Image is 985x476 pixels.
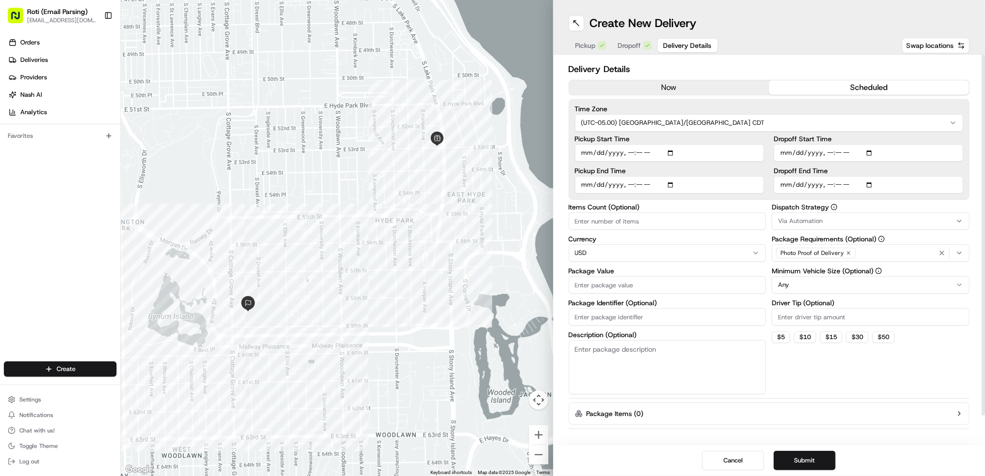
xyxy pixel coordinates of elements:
input: Enter driver tip amount [772,308,970,326]
button: Chat with us! [4,424,117,437]
button: Package Items (0) [569,402,970,425]
button: $50 [872,331,895,343]
label: Dispatch Strategy [772,204,970,210]
button: Roti (Email Parsing)[EMAIL_ADDRESS][DOMAIN_NAME] [4,4,100,27]
label: Pickup Start Time [575,135,764,142]
button: Photo Proof of Delivery [772,244,970,262]
button: Minimum Vehicle Size (Optional) [875,268,882,274]
label: Description (Optional) [569,331,766,338]
div: Past conversations [10,126,65,134]
button: Notifications [4,408,117,422]
button: Zoom in [529,425,548,445]
button: now [569,80,769,95]
span: Photo Proof of Delivery [780,249,844,257]
a: Orders [4,35,120,50]
a: Providers [4,70,120,85]
label: Driver Tip (Optional) [772,299,970,306]
label: Package Requirements (Optional) [772,236,970,242]
label: Total Package Dimensions (Optional) [569,437,683,446]
span: API Documentation [91,190,155,200]
label: Time Zone [575,105,964,112]
span: Map data ©2025 Google [478,470,531,475]
label: Dropoff End Time [774,167,963,174]
button: $5 [772,331,790,343]
span: Delivery Details [663,41,712,50]
button: Dispatch Strategy [831,204,838,210]
label: Package Value [569,268,766,274]
a: 💻API Documentation [78,186,159,204]
label: Currency [569,236,766,242]
button: $15 [820,331,842,343]
button: Map camera controls [529,390,548,410]
img: Google [123,463,155,476]
img: Masood Aslam [10,141,25,156]
img: 1736555255976-a54dd68f-1ca7-489b-9aae-adbdc363a1c4 [19,150,27,158]
span: Chat with us! [19,427,55,434]
div: Favorites [4,128,117,144]
button: Settings [4,393,117,406]
a: Nash AI [4,87,120,103]
button: Swap locations [902,38,970,53]
input: Clear [25,62,160,73]
button: $10 [794,331,816,343]
label: Dropoff Start Time [774,135,963,142]
button: Total Package Dimensions (Optional) [569,437,970,446]
span: Settings [19,396,41,403]
button: Roti (Email Parsing) [27,7,88,16]
div: We're available if you need us! [44,102,133,110]
button: Zoom out [529,445,548,464]
label: Package Identifier (Optional) [569,299,766,306]
img: 9188753566659_6852d8bf1fb38e338040_72.png [20,92,38,110]
span: Swap locations [906,41,954,50]
p: Welcome 👋 [10,39,176,54]
span: [PERSON_NAME] [30,150,78,158]
span: Create [57,365,75,373]
button: Log out [4,455,117,468]
img: 1736555255976-a54dd68f-1ca7-489b-9aae-adbdc363a1c4 [10,92,27,110]
label: Minimum Vehicle Size (Optional) [772,268,970,274]
input: Enter package identifier [569,308,766,326]
a: Open this area in Google Maps (opens a new window) [123,463,155,476]
span: Toggle Theme [19,442,58,450]
span: Notifications [19,411,53,419]
button: See all [150,124,176,135]
a: Deliveries [4,52,120,68]
a: Powered byPylon [68,213,117,221]
span: Pickup [575,41,596,50]
div: 💻 [82,191,89,199]
button: Via Automation [772,212,970,230]
label: Package Items ( 0 ) [587,409,644,418]
img: Nash [10,10,29,29]
button: [EMAIL_ADDRESS][DOMAIN_NAME] [27,16,96,24]
button: Submit [774,451,836,470]
a: Analytics [4,104,120,120]
div: Start new chat [44,92,159,102]
a: Terms [537,470,550,475]
button: $30 [846,331,868,343]
button: Start new chat [164,95,176,107]
button: Keyboard shortcuts [431,469,472,476]
button: Create [4,361,117,377]
span: Knowledge Base [19,190,74,200]
h1: Create New Delivery [590,15,697,31]
span: Pylon [96,214,117,221]
span: Log out [19,458,39,465]
span: • [80,150,84,158]
span: Via Automation [778,217,823,225]
label: Items Count (Optional) [569,204,766,210]
input: Enter package value [569,276,766,294]
input: Enter number of items [569,212,766,230]
div: 📗 [10,191,17,199]
h2: Delivery Details [569,62,970,76]
button: scheduled [769,80,969,95]
button: Cancel [702,451,764,470]
a: 📗Knowledge Base [6,186,78,204]
span: Nash AI [20,90,42,99]
button: Toggle Theme [4,439,117,453]
span: [DATE] [86,150,105,158]
label: Pickup End Time [575,167,764,174]
span: Deliveries [20,56,48,64]
span: Analytics [20,108,47,117]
